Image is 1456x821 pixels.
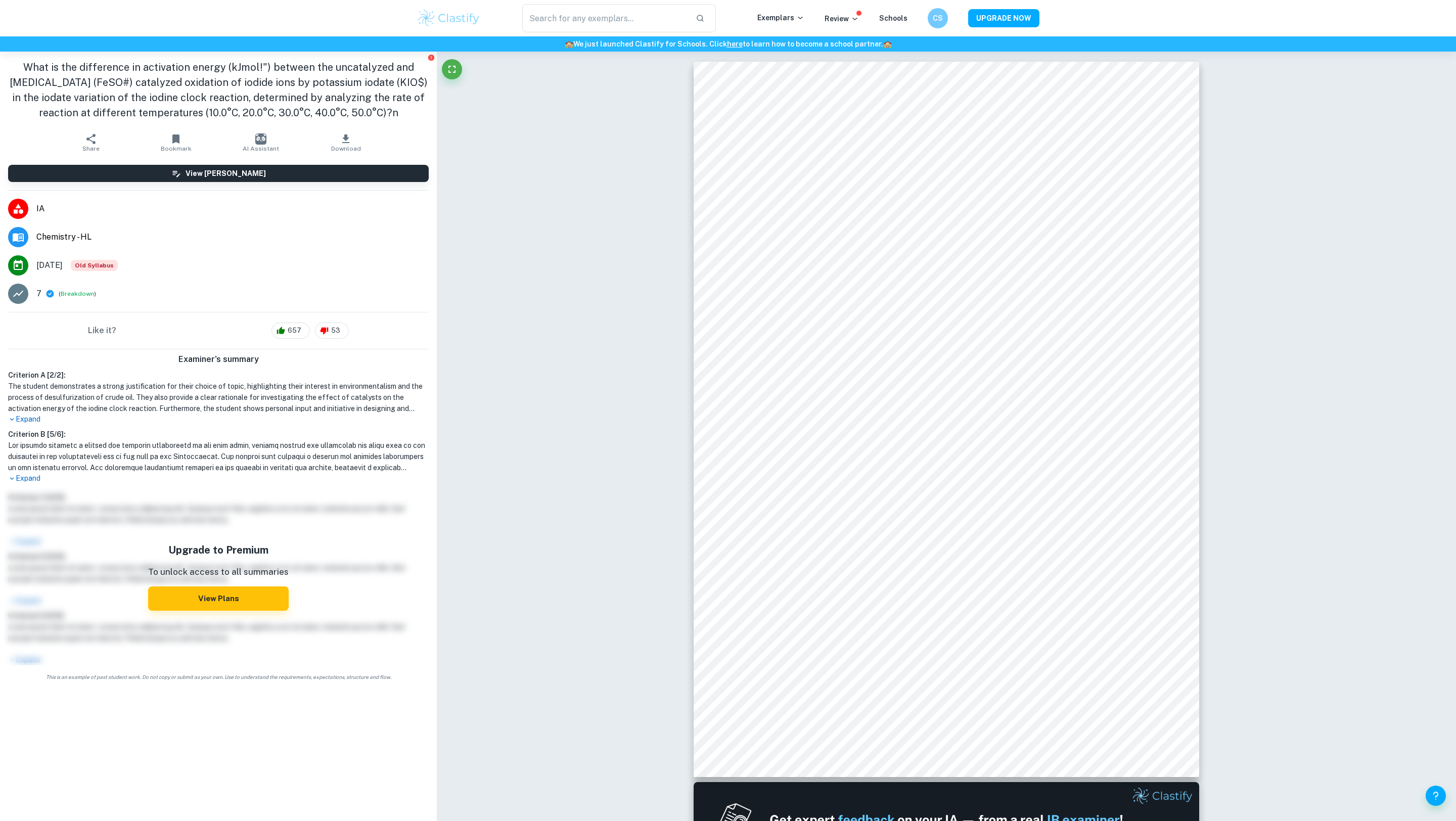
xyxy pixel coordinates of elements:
img: AI Assistant [255,133,266,145]
h5: Upgrade to Premium [148,542,289,558]
h1: What is the difference in activation energy (kJmol!") between the uncatalyzed and [MEDICAL_DATA] ... [8,60,429,120]
div: Starting from the May 2025 session, the Chemistry IA requirements have changed. It's OK to refer ... [71,260,118,271]
span: 657 [282,326,307,336]
p: 7 [36,288,41,300]
button: AI Assistant [218,128,303,157]
h6: Like it? [88,325,116,337]
h6: View [PERSON_NAME] [186,168,266,179]
button: CS [928,8,948,28]
h6: CS [932,13,944,24]
p: Expand [8,473,429,484]
button: Share [49,128,133,157]
span: Old Syllabus [71,260,118,271]
h6: We just launched Clastify for Schools. Click to learn how to become a school partner. [2,38,1454,50]
button: Bookmark [133,128,218,157]
div: 657 [271,323,310,339]
button: Breakdown [61,289,94,298]
p: Expand [8,414,429,425]
span: Share [82,145,100,152]
button: Help and Feedback [1426,786,1446,806]
span: ( ) [59,289,96,299]
div: 53 [315,323,349,339]
a: Schools [879,14,907,22]
button: UPGRADE NOW [968,9,1039,27]
button: View [PERSON_NAME] [8,165,429,182]
span: Bookmark [161,145,192,152]
span: 🏫 [883,40,892,48]
h1: The student demonstrates a strong justification for their choice of topic, highlighting their int... [8,381,429,414]
p: To unlock access to all summaries [148,566,289,579]
button: Report issue [427,54,435,61]
h6: Examiner's summary [4,353,433,366]
button: Fullscreen [442,59,462,79]
img: Clastify logo [417,8,481,28]
span: AI Assistant [243,145,279,152]
h6: Criterion A [ 2 / 2 ]: [8,370,429,381]
span: [DATE] [36,259,63,271]
span: Download [331,145,361,152]
button: Download [303,128,388,157]
h1: Lor ipsumdo sitametc a elitsed doe temporin utlaboreetd ma ali enim admin, veniamq nostrud exe ul... [8,440,429,473]
span: IA [36,203,429,215]
input: Search for any exemplars... [522,4,688,32]
button: View Plans [148,586,289,611]
p: Review [825,13,859,24]
span: Chemistry - HL [36,231,429,243]
h6: Criterion B [ 5 / 6 ]: [8,429,429,440]
span: 53 [326,326,346,336]
span: This is an example of past student work. Do not copy or submit as your own. Use to understand the... [4,673,433,681]
a: here [727,40,743,48]
p: Exemplars [757,12,804,23]
span: 🏫 [565,40,573,48]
